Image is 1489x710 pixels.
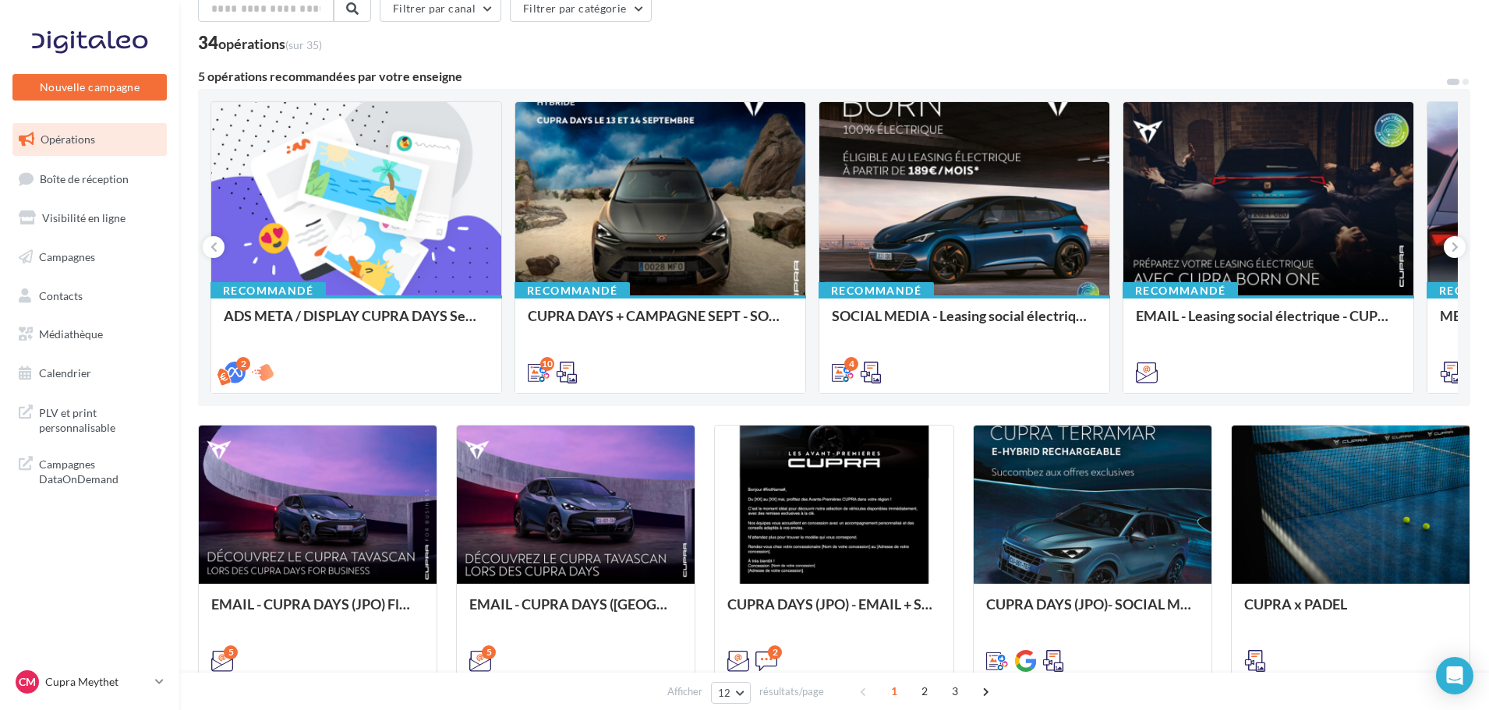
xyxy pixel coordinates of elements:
[844,357,858,371] div: 4
[198,70,1445,83] div: 5 opérations recommandées par votre enseigne
[42,211,126,224] span: Visibilité en ligne
[285,38,322,51] span: (sur 35)
[759,684,824,699] span: résultats/page
[1436,657,1473,694] div: Open Intercom Messenger
[40,171,129,185] span: Boîte de réception
[19,674,36,690] span: CM
[9,396,170,442] a: PLV et print personnalisable
[12,667,167,697] a: CM Cupra Meythet
[943,679,967,704] span: 3
[540,357,554,371] div: 10
[218,37,322,51] div: opérations
[912,679,937,704] span: 2
[210,282,326,299] div: Recommandé
[667,684,702,699] span: Afficher
[832,308,1097,339] div: SOCIAL MEDIA - Leasing social électrique - CUPRA Born
[986,596,1199,627] div: CUPRA DAYS (JPO)- SOCIAL MEDIA
[768,645,782,659] div: 2
[39,327,103,341] span: Médiathèque
[39,250,95,263] span: Campagnes
[9,357,170,390] a: Calendrier
[9,447,170,493] a: Campagnes DataOnDemand
[45,674,149,690] p: Cupra Meythet
[211,596,424,627] div: EMAIL - CUPRA DAYS (JPO) Fleet Générique
[41,132,95,146] span: Opérations
[9,202,170,235] a: Visibilité en ligne
[1123,282,1238,299] div: Recommandé
[9,280,170,313] a: Contacts
[819,282,934,299] div: Recommandé
[9,123,170,156] a: Opérations
[727,596,940,627] div: CUPRA DAYS (JPO) - EMAIL + SMS
[9,162,170,196] a: Boîte de réception
[9,318,170,351] a: Médiathèque
[39,366,91,380] span: Calendrier
[39,288,83,302] span: Contacts
[39,402,161,436] span: PLV et print personnalisable
[224,308,489,339] div: ADS META / DISPLAY CUPRA DAYS Septembre 2025
[711,682,751,704] button: 12
[1136,308,1401,339] div: EMAIL - Leasing social électrique - CUPRA Born One
[12,74,167,101] button: Nouvelle campagne
[515,282,630,299] div: Recommandé
[469,596,682,627] div: EMAIL - CUPRA DAYS ([GEOGRAPHIC_DATA]) Private Générique
[882,679,907,704] span: 1
[482,645,496,659] div: 5
[236,357,250,371] div: 2
[39,454,161,487] span: Campagnes DataOnDemand
[718,687,731,699] span: 12
[9,241,170,274] a: Campagnes
[528,308,793,339] div: CUPRA DAYS + CAMPAGNE SEPT - SOCIAL MEDIA
[198,34,322,51] div: 34
[1244,596,1457,627] div: CUPRA x PADEL
[224,645,238,659] div: 5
